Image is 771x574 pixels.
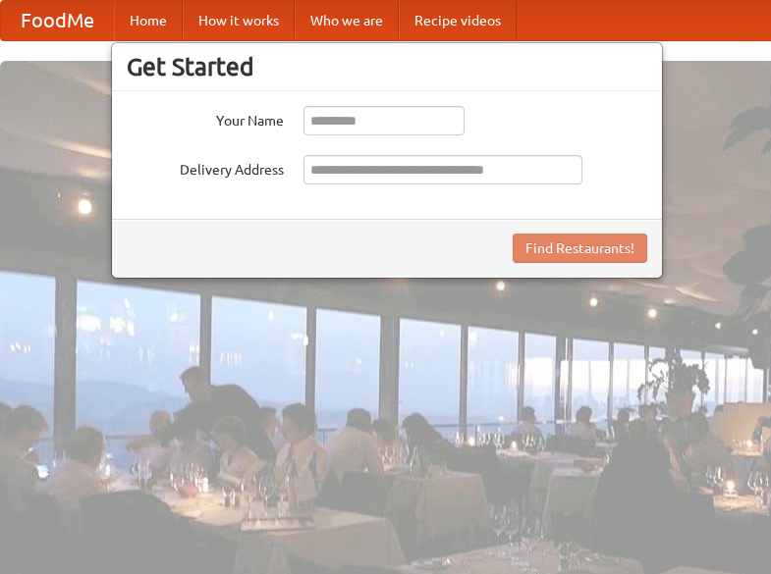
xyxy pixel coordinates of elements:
[114,1,183,40] a: Home
[127,155,284,180] label: Delivery Address
[399,1,517,40] a: Recipe videos
[1,1,114,40] a: FoodMe
[183,1,295,40] a: How it works
[127,52,647,81] h3: Get Started
[127,106,284,130] label: Your Name
[295,1,399,40] a: Who we are
[513,234,647,263] button: Find Restaurants!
